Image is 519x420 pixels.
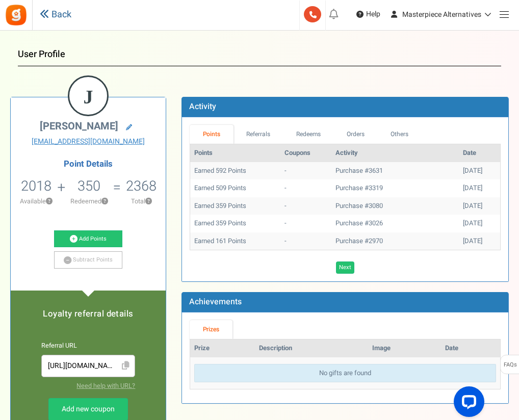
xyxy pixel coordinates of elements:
div: No gifts are found [194,364,496,383]
a: Need help with URL? [76,381,135,390]
td: - [280,179,331,197]
a: Prizes [190,320,232,339]
figcaption: J [69,77,107,117]
button: ? [46,198,53,205]
p: Total [122,197,161,206]
a: Subtract Points [54,251,122,269]
th: Points [190,144,280,162]
div: [DATE] [463,237,496,246]
h5: Loyalty referral details [21,309,155,319]
a: Referrals [233,125,283,144]
a: Points [190,125,233,144]
td: Purchase #3631 [331,162,459,180]
td: Purchase #2970 [331,232,459,250]
a: Menu [494,4,514,24]
a: Help [352,6,384,22]
th: Date [441,339,500,357]
a: Redeems [283,125,334,144]
td: Purchase #3080 [331,197,459,215]
td: - [280,162,331,180]
th: Description [255,339,369,357]
td: Earned 359 Points [190,215,280,232]
th: Coupons [280,144,331,162]
span: Click to Copy [118,357,134,375]
div: [DATE] [463,183,496,193]
a: Add Points [54,230,122,248]
td: Earned 509 Points [190,179,280,197]
td: Purchase #3026 [331,215,459,232]
td: Earned 592 Points [190,162,280,180]
h4: Point Details [11,160,166,169]
div: [DATE] [463,166,496,176]
td: Earned 161 Points [190,232,280,250]
div: [DATE] [463,219,496,228]
img: Gratisfaction [5,4,28,27]
a: Others [378,125,422,144]
th: Image [368,339,441,357]
td: - [280,197,331,215]
th: Date [459,144,500,162]
div: [DATE] [463,201,496,211]
td: - [280,215,331,232]
td: - [280,232,331,250]
a: Next [336,261,354,274]
td: Earned 359 Points [190,197,280,215]
button: ? [145,198,152,205]
span: Masterpiece Alternatives [402,9,481,20]
th: Prize [190,339,255,357]
h1: User Profile [18,41,501,66]
b: Achievements [189,296,242,308]
p: Available [16,197,56,206]
th: Activity [331,144,459,162]
b: Activity [189,100,216,113]
span: FAQs [503,355,517,375]
td: Purchase #3319 [331,179,459,197]
button: ? [101,198,108,205]
a: Orders [334,125,378,144]
span: [PERSON_NAME] [40,119,118,134]
p: Redeemed [66,197,112,206]
h6: Referral URL [41,343,136,350]
h5: 350 [77,178,100,194]
span: 2018 [21,176,51,196]
a: [EMAIL_ADDRESS][DOMAIN_NAME] [18,137,158,147]
span: Help [364,9,380,19]
h5: 2368 [126,178,157,194]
